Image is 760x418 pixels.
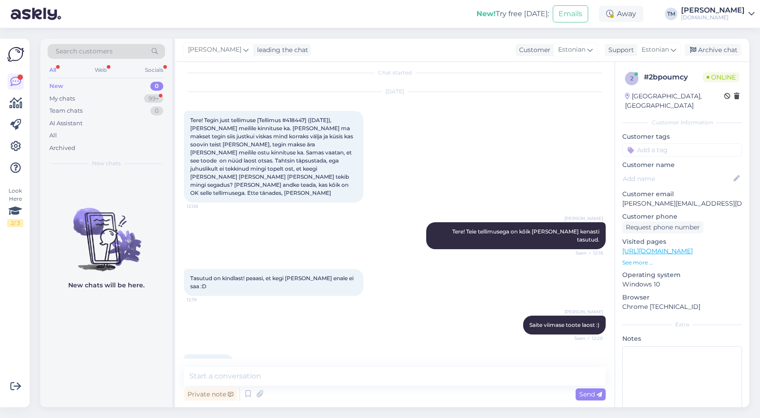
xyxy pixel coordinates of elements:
[49,119,83,128] div: AI Assistant
[48,64,58,76] div: All
[184,88,606,96] div: [DATE]
[452,228,601,243] span: Tere! Teie tellimusega on kõik [PERSON_NAME] kenasti tasutud.
[150,106,163,115] div: 0
[622,237,742,246] p: Visited pages
[93,64,109,76] div: Web
[49,82,63,91] div: New
[553,5,588,22] button: Emails
[622,270,742,280] p: Operating system
[515,45,550,55] div: Customer
[7,46,24,63] img: Askly Logo
[622,132,742,141] p: Customer tags
[622,189,742,199] p: Customer email
[681,7,745,14] div: [PERSON_NAME]
[622,247,693,255] a: [URL][DOMAIN_NAME]
[622,259,742,267] p: See more ...
[144,94,163,103] div: 99+
[564,215,603,222] span: [PERSON_NAME]
[40,192,172,273] img: No chats
[49,144,75,153] div: Archived
[558,45,585,55] span: Estonian
[681,14,745,21] div: [DOMAIN_NAME]
[569,335,603,342] span: Seen ✓ 12:20
[622,280,742,289] p: Windows 10
[143,64,165,76] div: Socials
[49,106,83,115] div: Team chats
[622,221,703,233] div: Request phone number
[622,321,742,329] div: Extra
[68,281,144,290] p: New chats will be here.
[622,119,742,127] div: Customer information
[622,160,742,170] p: Customer name
[253,45,308,55] div: leading the chat
[622,199,742,208] p: [PERSON_NAME][EMAIL_ADDRESS][DOMAIN_NAME]
[56,47,113,56] span: Search customers
[622,212,742,221] p: Customer phone
[622,143,742,157] input: Add a tag
[625,92,724,110] div: [GEOGRAPHIC_DATA], [GEOGRAPHIC_DATA]
[599,6,643,22] div: Away
[605,45,634,55] div: Support
[529,321,599,328] span: Saite viimase toote laost :)
[644,72,703,83] div: # 2bpoumcy
[623,174,732,184] input: Add name
[92,159,121,167] span: New chats
[49,131,57,140] div: All
[622,334,742,343] p: Notes
[622,302,742,312] p: Chrome [TECHNICAL_ID]
[190,275,355,290] span: Tasutud on kindlast! peaasi, et kegi [PERSON_NAME] enale ei saa :D
[188,45,241,55] span: [PERSON_NAME]
[187,296,220,303] span: 12:19
[703,72,739,82] span: Online
[569,250,603,256] span: Seen ✓ 12:18
[476,9,549,19] div: Try free [DATE]:
[7,219,23,227] div: 2 / 3
[685,44,741,56] div: Archive chat
[184,388,237,400] div: Private note
[665,8,677,20] div: TM
[630,75,633,82] span: 2
[49,94,75,103] div: My chats
[642,45,669,55] span: Estonian
[476,9,496,18] b: New!
[622,293,742,302] p: Browser
[564,308,603,315] span: [PERSON_NAME]
[184,69,606,77] div: Chat started
[187,203,220,210] span: 12:08
[190,117,354,196] span: Tere! Tegin just tellimuse [Tellimus #418447] ([DATE]), [PERSON_NAME] meilile kinnituse ka. [PERS...
[7,187,23,227] div: Look Here
[681,7,755,21] a: [PERSON_NAME][DOMAIN_NAME]
[579,390,602,398] span: Send
[150,82,163,91] div: 0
